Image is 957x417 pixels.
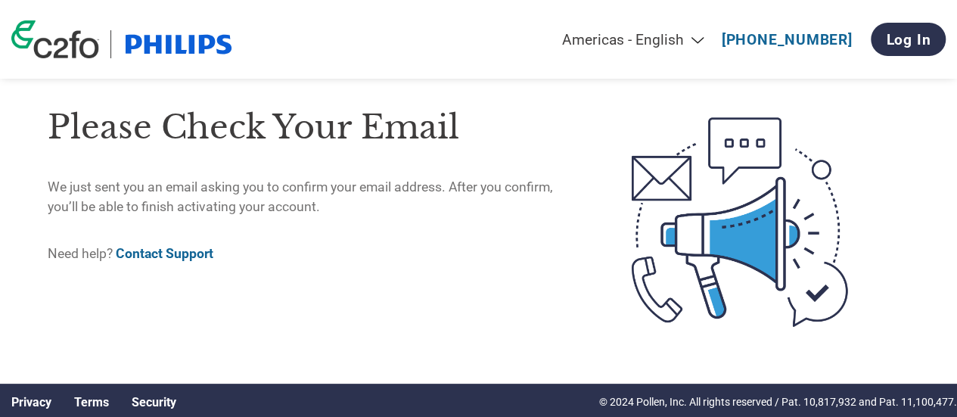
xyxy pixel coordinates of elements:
[722,31,853,48] a: [PHONE_NUMBER]
[599,394,957,410] p: © 2024 Pollen, Inc. All rights reserved / Pat. 10,817,932 and Pat. 11,100,477.
[74,395,109,409] a: Terms
[48,103,570,152] h1: Please check your email
[48,244,570,263] p: Need help?
[11,20,99,58] img: c2fo logo
[123,30,235,58] img: Philips
[116,246,213,261] a: Contact Support
[132,395,176,409] a: Security
[48,177,570,217] p: We just sent you an email asking you to confirm your email address. After you confirm, you’ll be ...
[570,91,909,353] img: open-email
[11,395,51,409] a: Privacy
[871,23,946,56] a: Log In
